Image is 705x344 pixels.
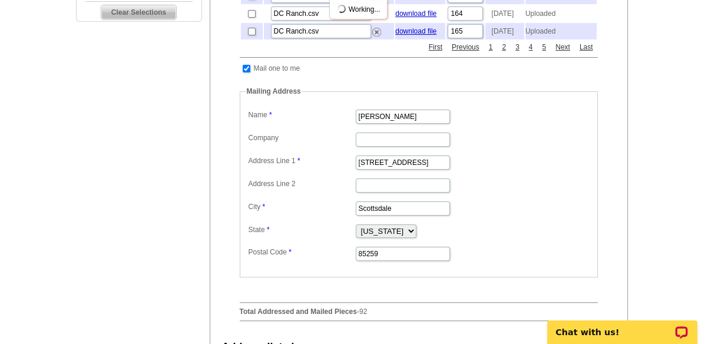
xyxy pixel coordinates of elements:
[525,5,597,22] td: Uploaded
[485,5,524,22] td: [DATE]
[249,110,355,120] label: Name
[395,27,436,35] a: download file
[101,5,176,19] span: Clear Selections
[249,247,355,257] label: Postal Code
[253,62,301,74] td: Mail one to me
[526,42,536,52] a: 4
[359,307,367,316] span: 92
[337,4,346,14] img: loading...
[485,23,524,39] td: [DATE]
[449,42,482,52] a: Previous
[499,42,509,52] a: 2
[240,307,357,316] strong: Total Addressed and Mailed Pieces
[372,28,381,37] img: delete.png
[552,42,573,52] a: Next
[372,25,381,34] a: Remove this list
[249,178,355,189] label: Address Line 2
[512,42,522,52] a: 3
[395,9,436,18] a: download file
[249,156,355,166] label: Address Line 1
[249,201,355,212] label: City
[246,86,302,97] legend: Mailing Address
[249,224,355,235] label: State
[539,307,705,344] iframe: LiveChat chat widget
[539,42,549,52] a: 5
[577,42,596,52] a: Last
[525,23,597,39] td: Uploaded
[426,42,445,52] a: First
[249,133,355,143] label: Company
[486,42,496,52] a: 1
